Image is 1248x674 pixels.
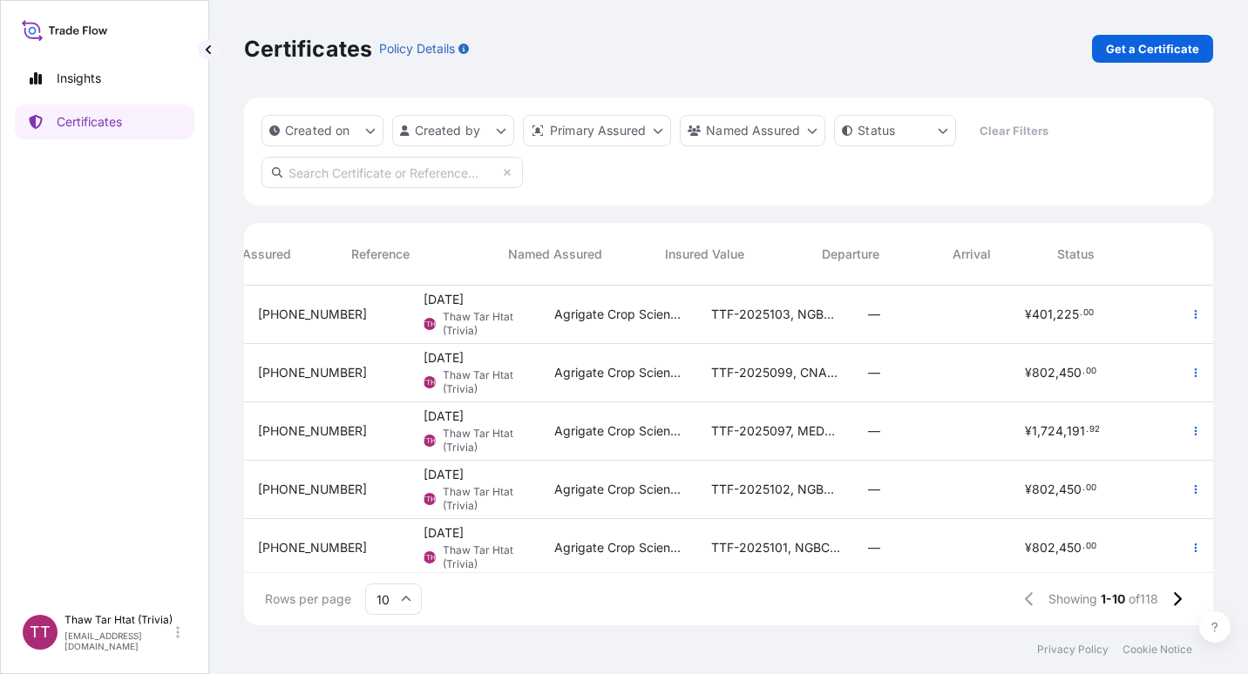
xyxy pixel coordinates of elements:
span: ¥ [1025,483,1032,495]
span: 802 [1032,367,1055,379]
span: [DATE] [424,466,464,483]
span: ¥ [1025,425,1032,437]
span: TTH( [422,432,438,449]
span: 00 [1086,368,1096,374]
span: [PHONE_NUMBER] [258,422,367,440]
span: 00 [1083,310,1094,316]
p: Named Assured [706,122,800,139]
span: 1-10 [1101,590,1125,608]
span: 225 [1056,308,1079,320]
span: 450 [1059,483,1082,495]
span: TTF-2025099, CNA0275213 [711,364,840,381]
span: , [1055,483,1059,495]
span: Thaw Tar Htat (Trivia) [443,543,526,571]
span: , [1055,542,1059,554]
p: Get a Certificate [1106,40,1199,57]
span: TTH( [422,374,438,391]
button: cargoOwner Filter options [680,115,825,146]
a: Cookie Notice [1123,643,1192,657]
span: , [1053,308,1056,320]
p: Certificates [244,35,372,63]
span: [PHONE_NUMBER] [258,364,367,381]
span: [PHONE_NUMBER] [258,481,367,498]
span: — [868,539,880,556]
span: Thaw Tar Htat (Trivia) [443,485,526,513]
span: 00 [1086,485,1096,491]
a: Insights [15,61,194,96]
p: [EMAIL_ADDRESS][DOMAIN_NAME] [64,630,173,651]
span: . [1082,543,1085,549]
span: [DATE] [424,524,464,542]
button: distributor Filter options [523,115,671,146]
span: 724 [1041,425,1063,437]
span: Thaw Tar Htat (Trivia) [443,427,526,455]
span: . [1082,485,1085,491]
span: Agrigate Crop Sciences Pte. Ltd. [554,306,683,323]
span: Thaw Tar Htat (Trivia) [443,310,526,338]
span: TTF-2025103, NGBCB25031038 [711,306,840,323]
span: Agrigate Crop Sciences Pte. Ltd. [554,364,683,381]
span: [DATE] [424,408,464,425]
span: Departure [822,246,879,263]
span: [PHONE_NUMBER] [258,539,367,556]
span: 450 [1059,542,1082,554]
span: Agrigate Crop Sciences Pte. Ltd. [554,481,683,498]
span: TTF-2025101, NGBCB25031035 [711,539,840,556]
a: Privacy Policy [1037,643,1109,657]
span: 802 [1032,542,1055,554]
p: Clear Filters [980,122,1048,139]
button: Clear Filters [965,117,1062,145]
p: Status [858,122,895,139]
span: 92 [1089,427,1100,433]
span: TTF-2025102, NGBCB25029743 [711,481,840,498]
span: TTH( [422,490,438,508]
span: Thaw Tar Htat (Trivia) [443,368,526,396]
span: Named Assured [508,246,602,263]
span: — [868,364,880,381]
span: TTH( [422,549,438,566]
span: 450 [1059,367,1082,379]
span: ¥ [1025,308,1032,320]
p: Insights [57,70,101,87]
p: Primary Assured [550,122,646,139]
span: 802 [1032,483,1055,495]
span: 401 [1032,308,1053,320]
span: Showing [1048,590,1097,608]
button: certificateStatus Filter options [834,115,956,146]
span: — [868,306,880,323]
span: Agrigate Crop Sciences Pte. Ltd. [554,539,683,556]
span: TTH( [422,315,438,333]
span: , [1063,425,1067,437]
span: Agrigate Crop Sciences Pte. Ltd. [554,422,683,440]
span: ¥ [1025,367,1032,379]
span: Reference [351,246,410,263]
p: Policy Details [379,40,455,57]
span: of 118 [1129,590,1158,608]
span: [PHONE_NUMBER] [258,306,367,323]
span: , [1055,367,1059,379]
button: createdBy Filter options [392,115,514,146]
span: 00 [1086,543,1096,549]
p: Created by [415,122,481,139]
span: — [868,481,880,498]
span: 1 [1032,425,1037,437]
span: ¥ [1025,542,1032,554]
p: Thaw Tar Htat (Trivia) [64,613,173,627]
span: Arrival [953,246,991,263]
span: Rows per page [265,590,351,608]
span: , [1037,425,1041,437]
span: . [1082,368,1085,374]
span: [DATE] [424,291,464,308]
span: Insured Value [665,246,744,263]
a: Get a Certificate [1092,35,1213,63]
span: . [1086,427,1089,433]
span: [DATE] [424,349,464,367]
input: Search Certificate or Reference... [261,157,523,188]
a: Certificates [15,104,194,139]
p: Certificates [57,113,122,131]
span: 191 [1067,425,1085,437]
span: — [868,422,880,440]
span: Status [1057,246,1095,263]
